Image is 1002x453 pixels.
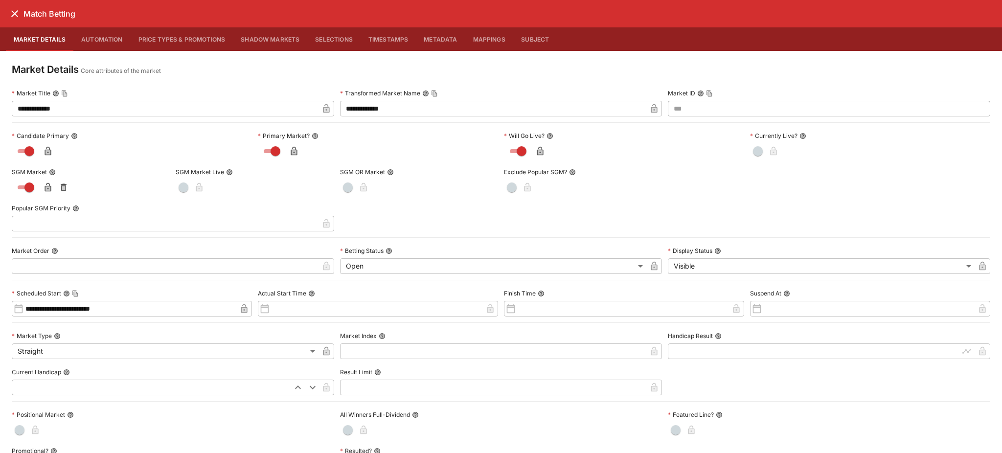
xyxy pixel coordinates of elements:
button: Featured Line? [716,411,723,418]
p: Finish Time [504,289,536,297]
p: Market Type [12,332,52,340]
div: Open [340,258,647,274]
p: Positional Market [12,410,65,419]
button: Market Order [51,248,58,254]
p: Display Status [668,247,712,255]
p: SGM OR Market [340,168,385,176]
p: SGM Market [12,168,47,176]
p: Primary Market? [258,132,310,140]
button: Market TitleCopy To Clipboard [52,90,59,97]
button: Display Status [714,248,721,254]
h4: Market Details [12,63,79,76]
p: Featured Line? [668,410,714,419]
button: SGM OR Market [387,169,394,176]
button: Selections [307,27,361,51]
button: Primary Market? [312,133,319,139]
button: SGM Market [49,169,56,176]
h6: Match Betting [23,9,75,19]
button: Will Go Live? [547,133,553,139]
button: Copy To Clipboard [431,90,438,97]
button: Market Type [54,333,61,340]
button: Scheduled StartCopy To Clipboard [63,290,70,297]
p: Market Order [12,247,49,255]
p: SGM Market Live [176,168,224,176]
p: Currently Live? [750,132,797,140]
p: Market Title [12,89,50,97]
button: Finish Time [538,290,545,297]
div: Visible [668,258,975,274]
button: close [6,5,23,23]
div: Straight [12,343,319,359]
p: Suspend At [750,289,781,297]
button: Market Index [379,333,386,340]
button: Copy To Clipboard [61,90,68,97]
p: Scheduled Start [12,289,61,297]
p: Result Limit [340,368,372,376]
p: Betting Status [340,247,384,255]
p: Market Index [340,332,377,340]
button: Metadata [416,27,465,51]
button: Market Details [6,27,73,51]
button: Copy To Clipboard [706,90,713,97]
button: Result Limit [374,369,381,376]
p: All Winners Full-Dividend [340,410,410,419]
button: Mappings [465,27,513,51]
button: Currently Live? [799,133,806,139]
button: Positional Market [67,411,74,418]
button: Candidate Primary [71,133,78,139]
button: Timestamps [361,27,416,51]
button: Actual Start Time [308,290,315,297]
button: Exclude Popular SGM? [569,169,576,176]
button: All Winners Full-Dividend [412,411,419,418]
button: Betting Status [386,248,392,254]
p: Handicap Result [668,332,713,340]
button: Transformed Market NameCopy To Clipboard [422,90,429,97]
p: Current Handicap [12,368,61,376]
p: Market ID [668,89,695,97]
button: Shadow Markets [233,27,307,51]
button: Suspend At [783,290,790,297]
button: Market IDCopy To Clipboard [697,90,704,97]
p: Exclude Popular SGM? [504,168,567,176]
p: Popular SGM Priority [12,204,70,212]
p: Core attributes of the market [81,66,161,76]
button: Price Types & Promotions [131,27,233,51]
p: Transformed Market Name [340,89,420,97]
p: Will Go Live? [504,132,545,140]
button: Copy To Clipboard [72,290,79,297]
button: Handicap Result [715,333,722,340]
button: Popular SGM Priority [72,205,79,212]
p: Candidate Primary [12,132,69,140]
button: Automation [73,27,131,51]
p: Actual Start Time [258,289,306,297]
button: Subject [513,27,557,51]
button: Current Handicap [63,369,70,376]
button: SGM Market Live [226,169,233,176]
